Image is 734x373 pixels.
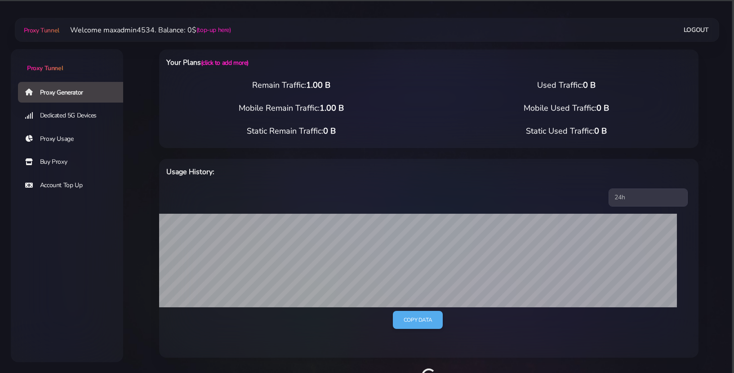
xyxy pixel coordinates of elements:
a: (click to add more) [201,58,249,67]
span: 1.00 B [320,103,344,113]
h6: Your Plans [166,57,468,68]
span: 0 B [323,126,336,136]
a: Proxy Generator [18,82,130,103]
li: Welcome maxadmin4534. Balance: 0$ [59,25,231,36]
div: Mobile Used Traffic: [429,102,704,114]
div: Remain Traffic: [154,79,429,91]
h6: Usage History: [166,166,468,178]
iframe: Webchat Widget [682,321,723,362]
div: Mobile Remain Traffic: [154,102,429,114]
a: Copy data [393,311,443,329]
div: Used Traffic: [429,79,704,91]
a: (top-up here) [196,25,231,35]
a: Proxy Usage [18,129,130,149]
span: 0 B [583,80,596,90]
span: 1.00 B [306,80,330,90]
div: Static Used Traffic: [429,125,704,137]
a: Account Top Up [18,175,130,196]
span: Proxy Tunnel [27,64,63,72]
div: Static Remain Traffic: [154,125,429,137]
a: Buy Proxy [18,152,130,172]
span: 0 B [594,126,607,136]
a: Logout [684,22,709,38]
a: Proxy Tunnel [22,23,59,37]
span: 0 B [596,103,609,113]
a: Dedicated 5G Devices [18,105,130,126]
a: Proxy Tunnel [11,49,123,73]
span: Proxy Tunnel [24,26,59,35]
